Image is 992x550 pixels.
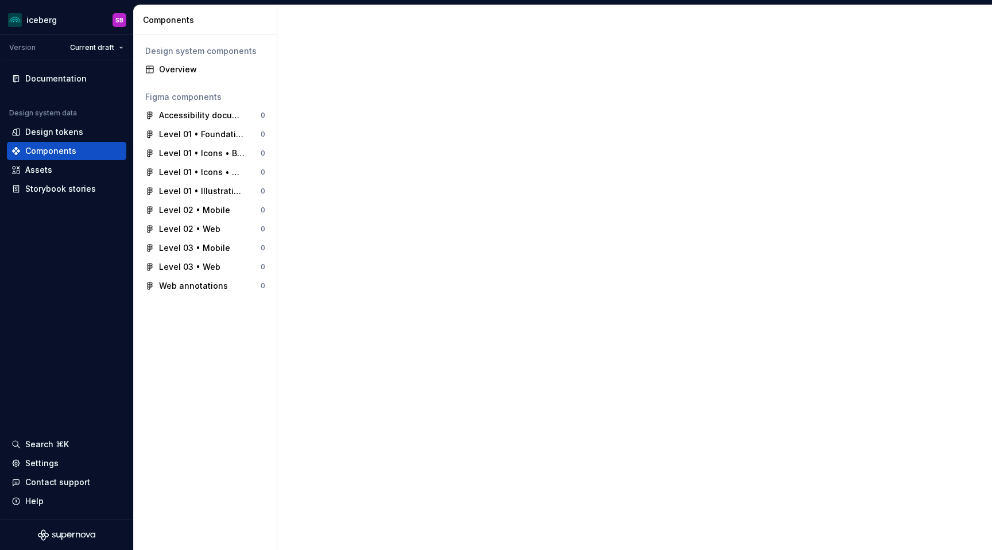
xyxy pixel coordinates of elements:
a: Level 03 • Web0 [141,258,270,276]
div: Level 02 • Web [159,223,220,235]
div: Search ⌘K [25,439,69,450]
a: Level 03 • Mobile0 [141,239,270,257]
button: Search ⌘K [7,435,126,454]
a: Level 01 • Icons • Branded0 [141,144,270,162]
a: Level 01 • Foundations0 [141,125,270,144]
div: Level 01 • Icons • Global [159,166,245,178]
div: Design system components [145,45,265,57]
div: 0 [261,224,265,234]
a: Web annotations0 [141,277,270,295]
div: Components [25,145,76,157]
div: iceberg [26,14,57,26]
div: 0 [261,281,265,291]
div: Settings [25,458,59,469]
div: Help [25,495,44,507]
a: Documentation [7,69,126,88]
div: 0 [261,168,265,177]
a: Level 02 • Mobile0 [141,201,270,219]
div: Documentation [25,73,87,84]
div: Level 03 • Web [159,261,220,273]
div: Level 03 • Mobile [159,242,230,254]
span: Current draft [70,43,114,52]
a: Settings [7,454,126,472]
div: 0 [261,111,265,120]
div: SB [115,16,123,25]
div: Storybook stories [25,183,96,195]
button: icebergSB [2,7,131,32]
div: Assets [25,164,52,176]
div: Components [143,14,272,26]
div: 0 [261,262,265,272]
button: Help [7,492,126,510]
a: Level 01 • Illustrations0 [141,182,270,200]
a: Level 01 • Icons • Global0 [141,163,270,181]
div: 0 [261,187,265,196]
div: Accessibility documentation [159,110,245,121]
div: 0 [261,206,265,215]
a: Level 02 • Web0 [141,220,270,238]
div: Level 01 • Illustrations [159,185,245,197]
button: Contact support [7,473,126,491]
div: Level 02 • Mobile [159,204,230,216]
svg: Supernova Logo [38,529,95,541]
div: 0 [261,130,265,139]
div: Contact support [25,477,90,488]
div: Version [9,43,36,52]
div: 0 [261,243,265,253]
div: Design tokens [25,126,83,138]
div: Design system data [9,109,77,118]
button: Current draft [65,40,129,56]
a: Overview [141,60,270,79]
div: Overview [159,64,265,75]
a: Storybook stories [7,180,126,198]
div: Figma components [145,91,265,103]
a: Design tokens [7,123,126,141]
div: Level 01 • Foundations [159,129,245,140]
a: Components [7,142,126,160]
a: Accessibility documentation0 [141,106,270,125]
div: Web annotations [159,280,228,292]
img: 418c6d47-6da6-4103-8b13-b5999f8989a1.png [8,13,22,27]
div: 0 [261,149,265,158]
div: Level 01 • Icons • Branded [159,148,245,159]
a: Assets [7,161,126,179]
